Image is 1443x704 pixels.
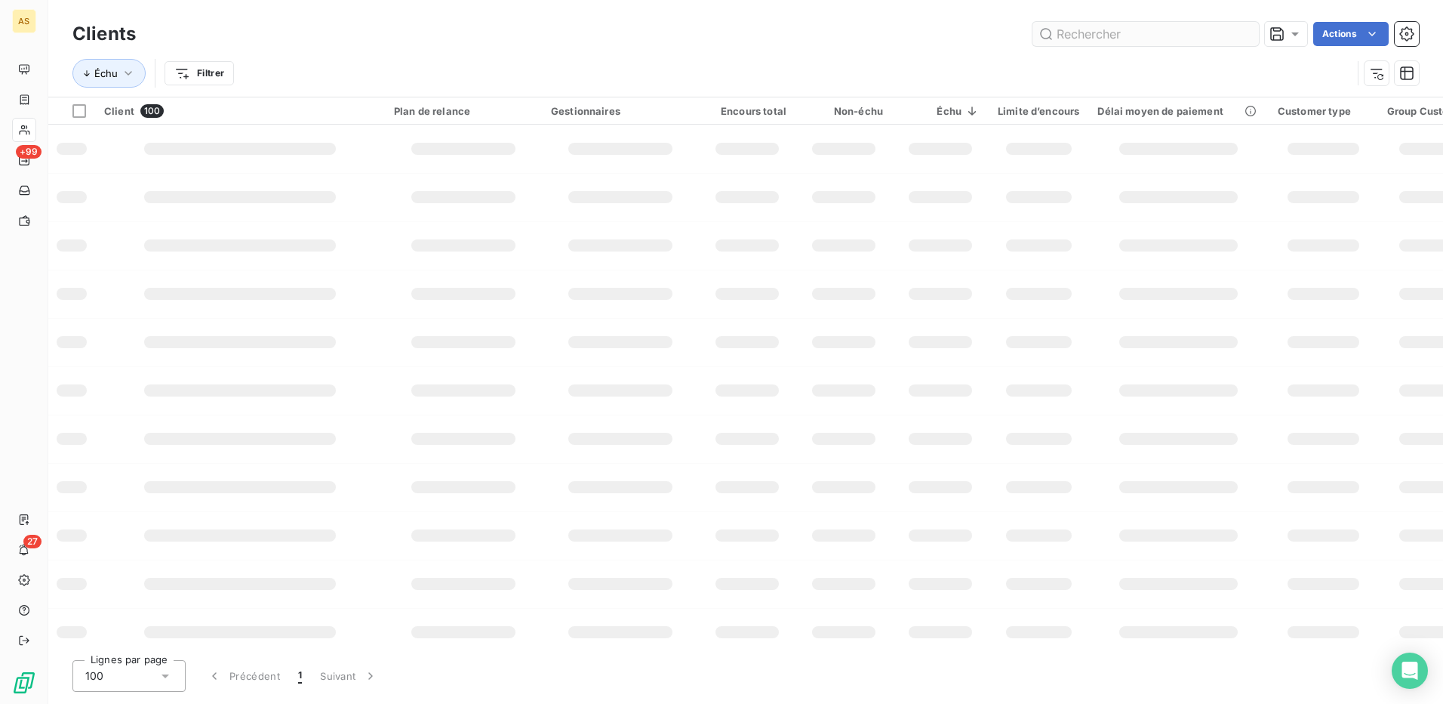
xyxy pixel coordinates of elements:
[23,535,42,548] span: 27
[198,660,289,692] button: Précédent
[394,105,533,117] div: Plan de relance
[12,671,36,695] img: Logo LeanPay
[805,105,883,117] div: Non-échu
[72,59,146,88] button: Échu
[551,105,690,117] div: Gestionnaires
[85,668,103,684] span: 100
[94,67,118,79] span: Échu
[140,104,164,118] span: 100
[104,105,134,117] span: Client
[72,20,136,48] h3: Clients
[1392,653,1428,689] div: Open Intercom Messenger
[1097,105,1259,117] div: Délai moyen de paiement
[708,105,786,117] div: Encours total
[298,668,302,684] span: 1
[289,660,311,692] button: 1
[1278,105,1369,117] div: Customer type
[12,9,36,33] div: AS
[1032,22,1259,46] input: Rechercher
[901,105,980,117] div: Échu
[1313,22,1389,46] button: Actions
[311,660,387,692] button: Suivant
[16,145,42,159] span: +99
[998,105,1079,117] div: Limite d’encours
[165,61,234,85] button: Filtrer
